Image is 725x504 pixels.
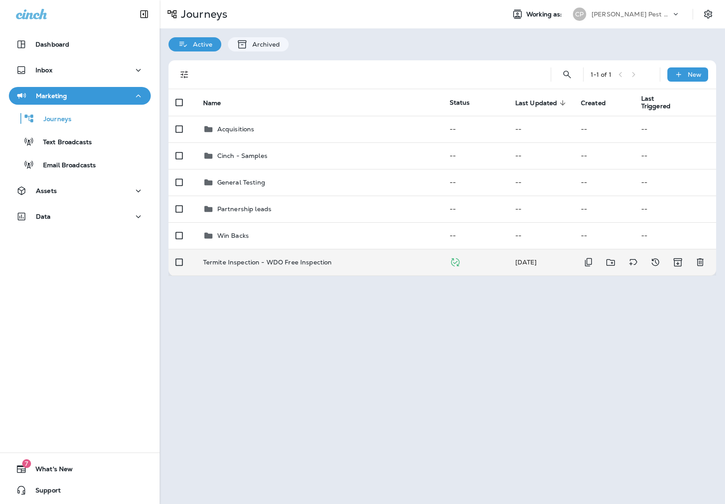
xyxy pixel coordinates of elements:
[9,61,151,79] button: Inbox
[574,222,634,249] td: --
[558,66,576,83] button: Search Journeys
[27,465,73,476] span: What's New
[573,8,586,21] div: CP
[36,187,57,194] p: Assets
[9,109,151,128] button: Journeys
[217,205,271,213] p: Partnership leads
[36,92,67,99] p: Marketing
[647,253,664,272] button: View Changelog
[9,35,151,53] button: Dashboard
[508,142,574,169] td: --
[188,41,212,48] p: Active
[203,99,233,107] span: Name
[132,5,157,23] button: Collapse Sidebar
[217,232,249,239] p: Win Backs
[641,95,686,110] span: Last Triggered
[574,142,634,169] td: --
[581,99,606,107] span: Created
[177,8,227,21] p: Journeys
[9,132,151,151] button: Text Broadcasts
[634,169,716,196] td: --
[443,142,508,169] td: --
[508,116,574,142] td: --
[641,95,674,110] span: Last Triggered
[526,11,564,18] span: Working as:
[669,253,687,272] button: Archive
[634,222,716,249] td: --
[248,41,280,48] p: Archived
[508,169,574,196] td: --
[35,67,52,74] p: Inbox
[203,259,332,266] p: Termite Inspection - WDO Free Inspection
[691,253,709,272] button: Delete
[443,222,508,249] td: --
[217,179,265,186] p: General Testing
[574,116,634,142] td: --
[450,257,461,265] span: Published
[450,98,470,106] span: Status
[34,138,92,147] p: Text Broadcasts
[580,253,597,272] button: Duplicate
[27,487,61,497] span: Support
[688,71,701,78] p: New
[22,459,31,468] span: 7
[515,258,537,266] span: Frank Carreno
[634,116,716,142] td: --
[634,196,716,222] td: --
[9,182,151,200] button: Assets
[217,152,267,159] p: Cinch - Samples
[443,169,508,196] td: --
[700,6,716,22] button: Settings
[515,99,557,107] span: Last Updated
[9,208,151,225] button: Data
[602,253,620,272] button: Move to folder
[176,66,193,83] button: Filters
[574,196,634,222] td: --
[9,460,151,478] button: 7What's New
[9,87,151,105] button: Marketing
[591,71,611,78] div: 1 - 1 of 1
[515,99,569,107] span: Last Updated
[9,481,151,499] button: Support
[35,41,69,48] p: Dashboard
[34,161,96,170] p: Email Broadcasts
[217,126,255,133] p: Acquisitions
[9,155,151,174] button: Email Broadcasts
[634,142,716,169] td: --
[508,222,574,249] td: --
[574,169,634,196] td: --
[508,196,574,222] td: --
[443,196,508,222] td: --
[581,99,617,107] span: Created
[35,115,71,124] p: Journeys
[443,116,508,142] td: --
[36,213,51,220] p: Data
[203,99,221,107] span: Name
[624,253,642,272] button: Add tags
[592,11,671,18] p: [PERSON_NAME] Pest Control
